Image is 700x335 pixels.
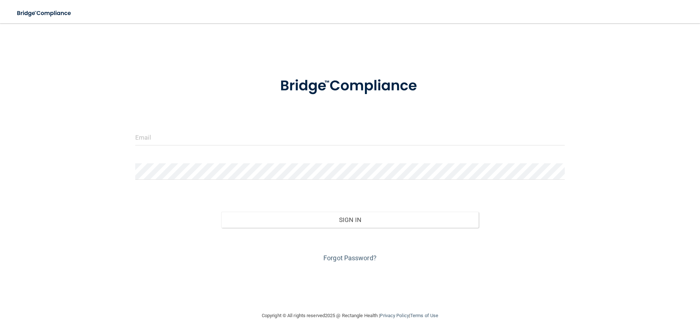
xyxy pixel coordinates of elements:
[265,67,435,105] img: bridge_compliance_login_screen.278c3ca4.svg
[221,212,479,228] button: Sign In
[410,313,438,318] a: Terms of Use
[380,313,409,318] a: Privacy Policy
[11,6,78,21] img: bridge_compliance_login_screen.278c3ca4.svg
[135,129,565,145] input: Email
[323,254,377,262] a: Forgot Password?
[217,304,483,327] div: Copyright © All rights reserved 2025 @ Rectangle Health | |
